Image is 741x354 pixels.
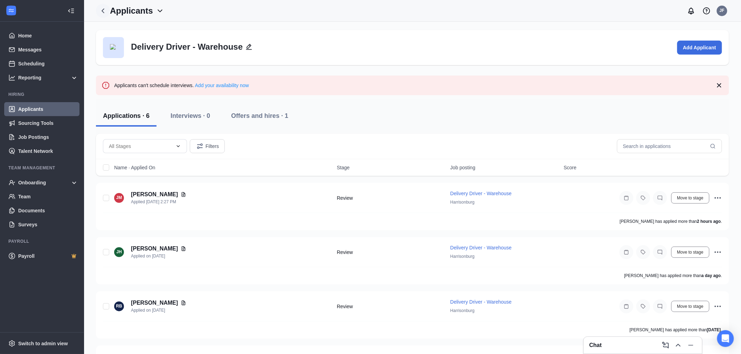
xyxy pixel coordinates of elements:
[18,116,78,130] a: Sourcing Tools
[8,7,15,14] svg: WorkstreamLogo
[103,112,150,120] div: Applications · 6
[116,195,122,201] div: JM
[8,239,77,245] div: Payroll
[109,142,173,150] input: All Stages
[710,143,716,149] svg: MagnifyingGlass
[114,164,155,171] span: Name · Applied On
[639,304,647,309] svg: Tag
[450,191,512,196] span: Delivery Driver - Warehouse
[18,29,78,43] a: Home
[18,57,78,71] a: Scheduling
[171,112,210,120] div: Interviews · 0
[337,303,446,310] div: Review
[671,301,709,312] button: Move to stage
[18,190,78,204] a: Team
[18,144,78,158] a: Talent Network
[707,327,721,332] b: [DATE]
[630,327,722,333] p: [PERSON_NAME] has applied more than .
[617,139,722,153] input: Search in applications
[662,341,670,349] svg: ComposeMessage
[8,340,15,347] svg: Settings
[656,304,664,309] svg: ChatInactive
[564,164,577,171] span: Score
[714,302,722,311] svg: Ellipses
[116,249,122,255] div: JH
[450,245,512,250] span: Delivery Driver - Warehouse
[337,249,446,256] div: Review
[8,74,15,81] svg: Analysis
[116,303,122,309] div: RB
[156,7,164,15] svg: ChevronDown
[114,83,249,88] span: Applicants can't schedule interviews.
[231,112,288,120] div: Offers and hires · 1
[671,247,709,258] button: Move to stage
[656,195,664,201] svg: ChatInactive
[685,340,697,351] button: Minimize
[131,198,186,205] div: Applied [DATE] 2:27 PM
[701,273,721,278] b: a day ago
[181,192,186,197] svg: Document
[639,195,647,201] svg: Tag
[697,219,721,224] b: 2 hours ago
[131,245,178,253] h5: [PERSON_NAME]
[450,308,475,313] span: Harrisonburg
[715,81,723,90] svg: Cross
[181,300,186,306] svg: Document
[175,143,181,149] svg: ChevronDown
[245,43,252,50] svg: Pencil
[720,8,725,14] div: JF
[714,194,722,202] svg: Ellipses
[450,299,512,305] span: Delivery Driver - Warehouse
[639,249,647,255] svg: Tag
[102,81,110,90] svg: Error
[110,44,117,51] img: user icon
[677,41,722,55] button: Add Applicant
[131,307,186,314] div: Applied on [DATE]
[673,340,684,351] button: ChevronUp
[671,192,709,204] button: Move to stage
[714,248,722,256] svg: Ellipses
[18,130,78,144] a: Job Postings
[190,139,225,153] button: Filter Filters
[450,164,476,171] span: Job posting
[337,164,350,171] span: Stage
[18,204,78,218] a: Documents
[624,273,722,279] p: [PERSON_NAME] has applied more than .
[131,253,186,260] div: Applied on [DATE]
[717,330,734,347] div: Open Intercom Messenger
[660,340,671,351] button: ComposeMessage
[110,5,153,17] h1: Applicants
[450,200,475,205] span: Harrisonburg
[337,194,446,201] div: Review
[687,7,695,15] svg: Notifications
[8,179,15,186] svg: UserCheck
[18,179,72,186] div: Onboarding
[687,341,695,349] svg: Minimize
[131,41,243,53] h3: Delivery Driver - Warehouse
[18,43,78,57] a: Messages
[622,304,631,309] svg: Note
[620,219,722,225] p: [PERSON_NAME] has applied more than .
[18,102,78,116] a: Applicants
[622,249,631,255] svg: Note
[589,341,602,349] h3: Chat
[18,74,78,81] div: Reporting
[656,249,664,255] svg: ChatInactive
[8,92,77,98] div: Hiring
[99,7,107,15] svg: ChevronLeft
[131,299,178,307] h5: [PERSON_NAME]
[702,7,711,15] svg: QuestionInfo
[622,195,631,201] svg: Note
[18,249,78,263] a: PayrollCrown
[195,83,249,88] a: Add your availability now
[18,340,68,347] div: Switch to admin view
[196,142,204,150] svg: Filter
[674,341,683,349] svg: ChevronUp
[8,165,77,171] div: Team Management
[68,7,75,14] svg: Collapse
[450,254,475,259] span: Harrisonburg
[18,218,78,232] a: Surveys
[131,191,178,198] h5: [PERSON_NAME]
[181,246,186,252] svg: Document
